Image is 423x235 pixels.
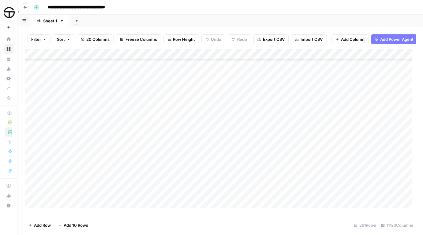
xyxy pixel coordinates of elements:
span: Add Column [341,36,365,42]
button: Help + Support [4,201,13,210]
button: 20 Columns [77,34,114,44]
button: Freeze Columns [116,34,161,44]
button: Workspace: SimpleTire [4,5,13,20]
button: Add Column [331,34,369,44]
span: Add Power Agent [380,36,414,42]
div: What's new? [4,191,13,200]
a: Home [4,34,13,44]
a: Usage [4,64,13,74]
span: Row Height [173,36,195,42]
a: Your Data [4,54,13,64]
button: Filter [27,34,51,44]
span: Import CSV [301,36,323,42]
a: Syncs [4,83,13,93]
button: Add Power Agent [371,34,417,44]
span: Redo [237,36,247,42]
span: Add Row [34,222,51,228]
button: Add 10 Rows [54,220,92,230]
a: Data Library [4,93,13,103]
div: Sheet 1 [43,18,57,24]
a: Browse [4,44,13,54]
img: SimpleTire Logo [4,7,15,18]
button: Import CSV [291,34,327,44]
a: AirOps Academy [4,181,13,191]
button: Sort [53,34,74,44]
span: Add 10 Rows [64,222,88,228]
button: What's new? [4,191,13,201]
button: Add Row [25,220,54,230]
span: Sort [57,36,65,42]
button: Row Height [163,34,199,44]
span: Undo [211,36,221,42]
span: Filter [31,36,41,42]
button: Redo [228,34,251,44]
span: Freeze Columns [125,36,157,42]
button: Export CSV [253,34,289,44]
button: Undo [201,34,225,44]
span: 20 Columns [86,36,110,42]
a: Sheet 1 [31,15,69,27]
span: Export CSV [263,36,285,42]
div: 11/20 Columns [379,220,416,230]
div: 291 Rows [351,220,379,230]
a: Settings [4,74,13,83]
